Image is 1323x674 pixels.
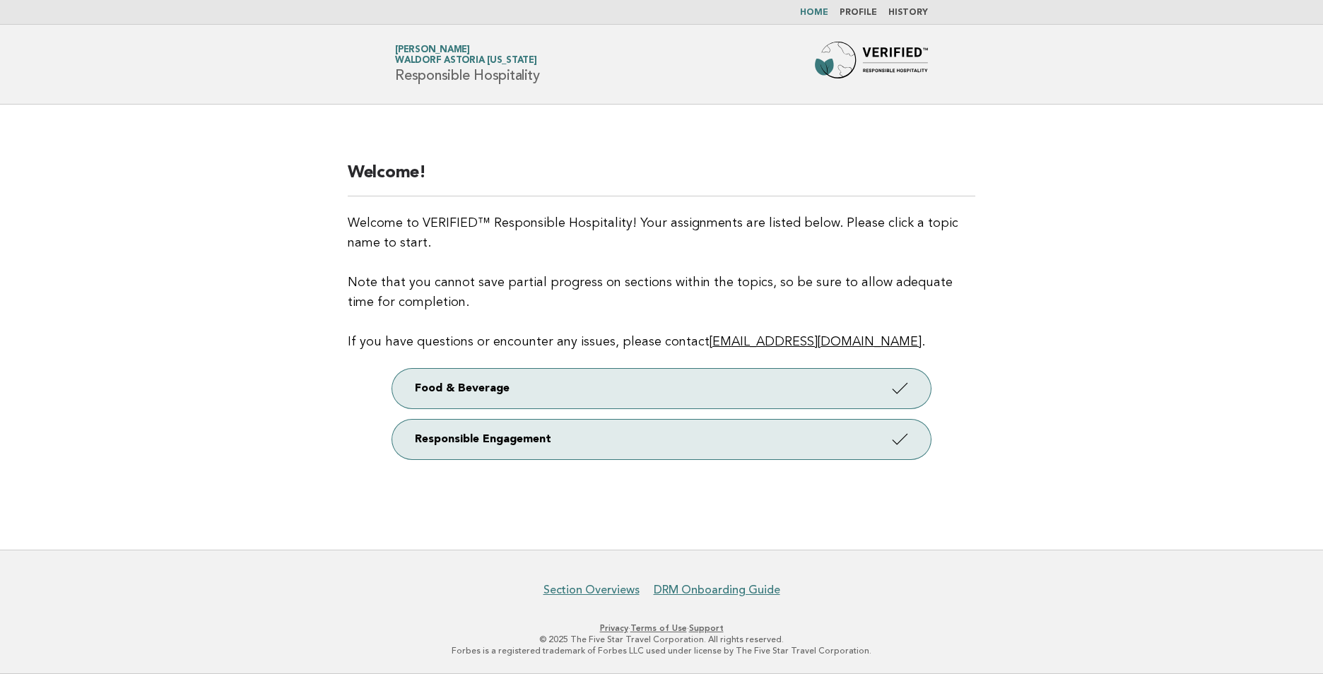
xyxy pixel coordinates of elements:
a: History [888,8,928,17]
a: Terms of Use [630,623,687,633]
a: [PERSON_NAME]Waldorf Astoria [US_STATE] [395,45,537,65]
p: Forbes is a registered trademark of Forbes LLC used under license by The Five Star Travel Corpora... [229,645,1094,656]
img: Forbes Travel Guide [815,42,928,87]
p: © 2025 The Five Star Travel Corporation. All rights reserved. [229,634,1094,645]
a: Home [800,8,828,17]
a: [EMAIL_ADDRESS][DOMAIN_NAME] [710,336,922,348]
a: Section Overviews [543,583,640,597]
p: Welcome to VERIFIED™ Responsible Hospitality! Your assignments are listed below. Please click a t... [348,213,975,352]
a: Responsible Engagement [392,420,931,459]
a: Support [689,623,724,633]
a: Food & Beverage [392,369,931,408]
span: Waldorf Astoria [US_STATE] [395,57,537,66]
a: Privacy [600,623,628,633]
a: Profile [840,8,877,17]
h2: Welcome! [348,162,975,196]
p: · · [229,622,1094,634]
a: DRM Onboarding Guide [654,583,780,597]
h1: Responsible Hospitality [395,46,539,83]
